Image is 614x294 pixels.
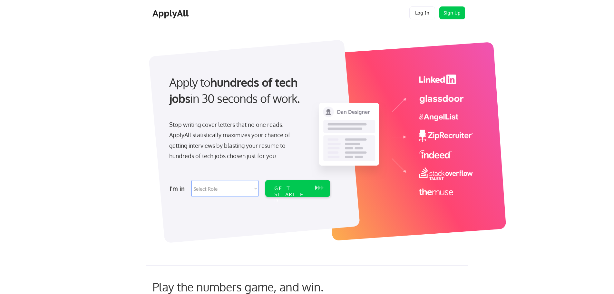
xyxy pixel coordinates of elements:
[152,280,352,294] div: Play the numbers game, and win.
[170,183,188,194] div: I'm in
[169,74,327,107] div: Apply to in 30 seconds of work.
[169,75,300,106] strong: hundreds of tech jobs
[152,8,190,19] div: ApplyAll
[169,119,302,161] div: Stop writing cover letters that no one reads. ApplyAll statistically maximizes your chance of get...
[409,6,435,19] button: Log In
[439,6,465,19] button: Sign Up
[274,185,309,204] div: GET STARTED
